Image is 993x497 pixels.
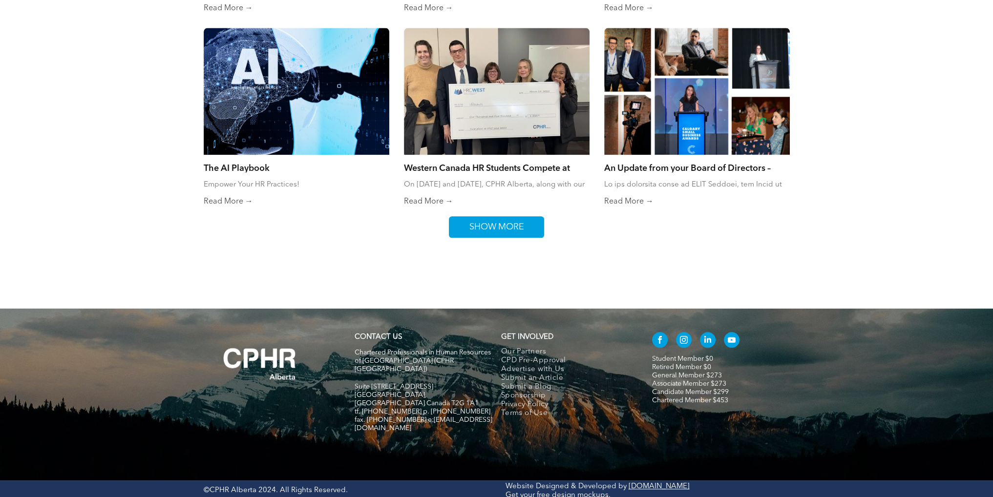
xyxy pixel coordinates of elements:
a: Our Partners [501,348,632,356]
a: Submit an Article [501,374,632,383]
a: Privacy Policy [501,400,632,409]
a: Western Canada HR Students Compete at HRC West Case Competition 2025 [404,162,590,173]
span: [GEOGRAPHIC_DATA], [GEOGRAPHIC_DATA] Canada T2G 1A1 [355,392,479,407]
span: ©CPHR Alberta 2024. All Rights Reserved. [204,487,348,494]
a: facebook [652,332,668,350]
a: linkedin [700,332,716,350]
a: Read More → [404,197,590,207]
a: General Member $273 [652,372,722,379]
a: Retired Member $0 [652,364,711,371]
a: instagram [676,332,692,350]
a: Submit a Blog [501,383,632,392]
span: Suite [STREET_ADDRESS] [355,383,433,390]
div: Empower Your HR Practices! [204,180,389,189]
span: Chartered Professionals in Human Resources of [GEOGRAPHIC_DATA] (CPHR [GEOGRAPHIC_DATA]) [355,349,491,373]
a: Sponsorship [501,392,632,400]
span: SHOW MORE [466,217,528,237]
a: Terms of Use [501,409,632,418]
span: tf. [PHONE_NUMBER] p. [PHONE_NUMBER] [355,408,490,415]
a: CPD Pre-Approval [501,356,632,365]
div: On [DATE] and [DATE], CPHR Alberta, along with our partners at CPHR BC & Yukon, brought together ... [404,180,590,189]
a: Read More → [204,3,389,13]
div: Lo ips dolorsita conse ad ELIT Seddoei, tem Incid ut Laboreetd magn aliquaeni ad minimve quisnost... [604,180,790,189]
a: Associate Member $273 [652,380,726,387]
a: Advertise with Us [501,365,632,374]
a: [DOMAIN_NAME] [629,483,690,490]
a: youtube [724,332,739,350]
a: Website Designed & Developed by [506,483,627,490]
a: Candidate Member $299 [652,389,729,395]
a: Read More → [604,197,790,207]
a: Read More → [404,3,590,13]
a: An Update from your Board of Directors – [DATE] [604,162,790,173]
span: GET INVOLVED [501,333,553,341]
a: A person is pointing at a globe with the word ai on it. [204,28,389,155]
a: Read More → [604,3,790,13]
img: A white background with a few lines on it [204,328,316,399]
a: Chartered Member $453 [652,397,728,404]
a: Student Member $0 [652,355,713,362]
a: Read More → [204,197,389,207]
span: fax. [PHONE_NUMBER] e:[EMAIL_ADDRESS][DOMAIN_NAME] [355,416,492,432]
a: CONTACT US [355,333,402,341]
a: The AI Playbook [204,162,389,173]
